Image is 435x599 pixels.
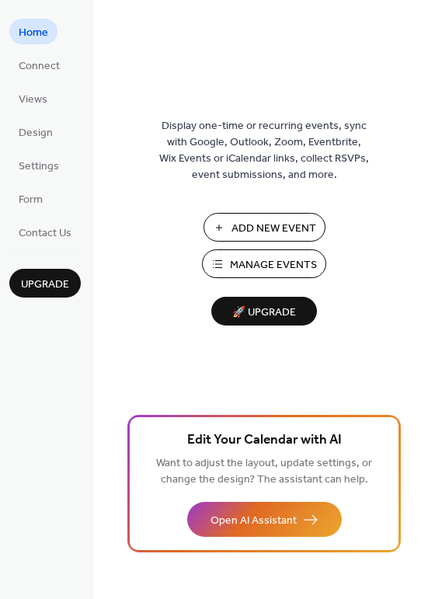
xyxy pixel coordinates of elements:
span: 🚀 Upgrade [221,302,308,323]
span: Want to adjust the layout, update settings, or change the design? The assistant can help. [156,453,372,490]
button: Upgrade [9,269,81,298]
a: Home [9,19,57,44]
span: Contact Us [19,225,71,242]
a: Connect [9,52,69,78]
a: Views [9,85,57,111]
span: Design [19,125,53,141]
button: Manage Events [202,249,326,278]
button: Open AI Assistant [187,502,342,537]
a: Contact Us [9,219,81,245]
span: Views [19,92,47,108]
span: Open AI Assistant [211,513,297,529]
span: Home [19,25,48,41]
span: Connect [19,58,60,75]
span: Upgrade [21,277,69,293]
span: Edit Your Calendar with AI [187,430,342,451]
a: Design [9,119,62,145]
span: Add New Event [231,221,316,237]
span: Settings [19,158,59,175]
span: Display one-time or recurring events, sync with Google, Outlook, Zoom, Eventbrite, Wix Events or ... [159,118,369,183]
a: Settings [9,152,68,178]
span: Form [19,192,43,208]
span: Manage Events [230,257,317,273]
a: Form [9,186,52,211]
button: 🚀 Upgrade [211,297,317,326]
button: Add New Event [204,213,325,242]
